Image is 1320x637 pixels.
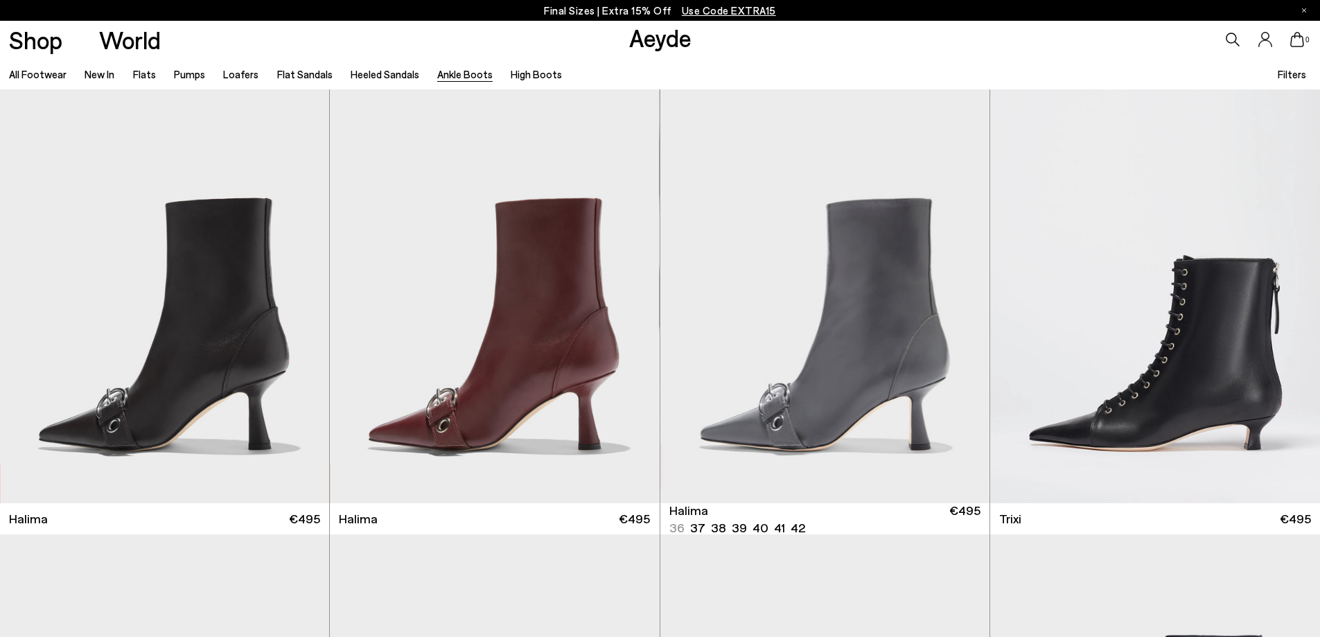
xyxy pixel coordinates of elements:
[330,89,659,503] a: 6 / 6 1 / 6 2 / 6 3 / 6 4 / 6 5 / 6 6 / 6 1 / 6 Next slide Previous slide
[989,89,1319,503] img: Halima Eyelet Pointed Boots
[753,519,768,536] li: 40
[223,68,258,80] a: Loafers
[544,2,776,19] p: Final Sizes | Extra 15% Off
[289,510,320,527] span: €495
[9,28,62,52] a: Shop
[330,89,659,503] img: Halima Eyelet Pointed Boots
[437,68,493,80] a: Ankle Boots
[330,89,659,503] div: 1 / 6
[133,68,156,80] a: Flats
[174,68,205,80] a: Pumps
[659,89,988,503] div: 2 / 6
[85,68,114,80] a: New In
[1304,36,1311,44] span: 0
[1278,68,1306,80] span: Filters
[511,68,562,80] a: High Boots
[660,89,989,503] a: 6 / 6 1 / 6 2 / 6 3 / 6 4 / 6 5 / 6 6 / 6 1 / 6 Next slide Previous slide
[999,510,1021,527] span: Trixi
[682,4,776,17] span: Navigate to /collections/ss25-final-sizes
[1280,510,1311,527] span: €495
[669,502,708,519] span: Halima
[989,89,1319,503] div: 2 / 6
[339,510,378,527] span: Halima
[9,510,48,527] span: Halima
[99,28,161,52] a: World
[660,89,989,503] div: 1 / 6
[619,510,650,527] span: €495
[659,89,988,503] img: Halima Eyelet Pointed Boots
[660,503,989,534] a: Halima 36 37 38 39 40 41 42 €495
[330,503,659,534] a: Halima €495
[791,519,805,536] li: 42
[711,519,726,536] li: 38
[690,519,705,536] li: 37
[732,519,747,536] li: 39
[1290,32,1304,47] a: 0
[277,68,333,80] a: Flat Sandals
[990,89,1320,503] img: Trixi Lace-Up Boots
[629,23,692,52] a: Aeyde
[949,502,980,536] span: €495
[351,68,419,80] a: Heeled Sandals
[669,519,801,536] ul: variant
[774,519,785,536] li: 41
[660,89,989,503] img: Halima Eyelet Pointed Boots
[990,503,1320,534] a: Trixi €495
[9,68,67,80] a: All Footwear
